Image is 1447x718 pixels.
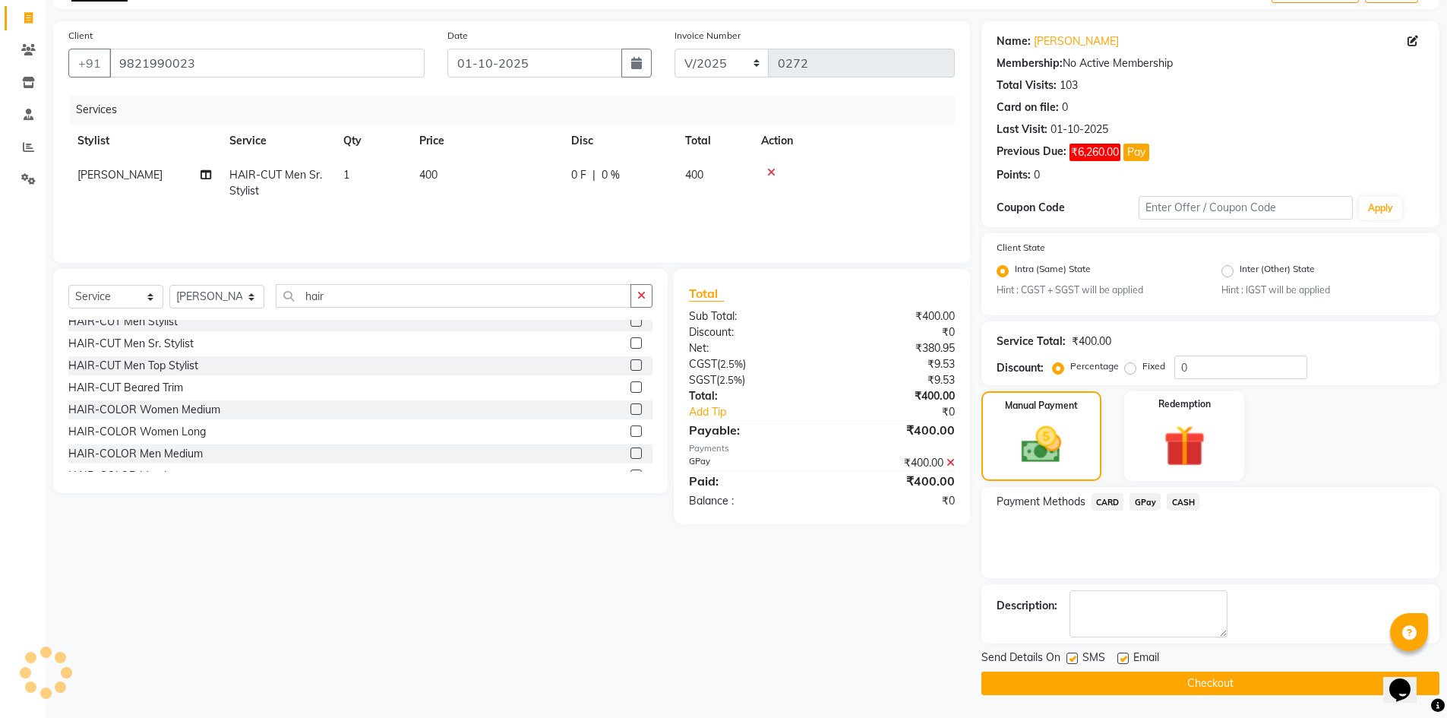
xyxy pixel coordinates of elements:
div: HAIR-COLOR Women Long [68,424,206,440]
iframe: chat widget [1383,657,1432,703]
div: ( ) [678,372,822,388]
th: Action [752,124,955,158]
div: ₹400.00 [822,472,966,490]
div: Sub Total: [678,308,822,324]
div: Payments [689,442,954,455]
th: Total [676,124,752,158]
div: GPay [678,455,822,471]
div: Total Visits: [997,77,1057,93]
div: HAIR-CUT Men Stylist [68,314,178,330]
div: ₹0 [846,404,966,420]
div: Net: [678,340,822,356]
div: Paid: [678,472,822,490]
th: Qty [334,124,410,158]
button: Pay [1123,144,1149,161]
span: ₹6,260.00 [1069,144,1120,161]
input: Enter Offer / Coupon Code [1139,196,1353,220]
div: Last Visit: [997,122,1047,138]
div: Services [70,96,966,124]
span: [PERSON_NAME] [77,168,163,182]
div: Coupon Code [997,200,1139,216]
div: Name: [997,33,1031,49]
div: HAIR-COLOR Men Medium [68,446,203,462]
span: GPay [1129,493,1161,511]
span: CASH [1167,493,1199,511]
span: 400 [419,168,438,182]
label: Intra (Same) State [1015,262,1091,280]
span: 0 F [571,167,586,183]
label: Percentage [1070,359,1119,373]
div: ₹400.00 [822,308,966,324]
div: Balance : [678,493,822,509]
th: Service [220,124,334,158]
div: ₹9.53 [822,372,966,388]
input: Search or Scan [276,284,631,308]
span: HAIR-CUT Men Sr. Stylist [229,168,322,198]
div: HAIR-CUT Men Sr. Stylist [68,336,194,352]
label: Invoice Number [675,29,741,43]
div: HAIR-CUT Men Top Stylist [68,358,198,374]
div: 103 [1060,77,1078,93]
span: CARD [1092,493,1124,511]
a: Add Tip [678,404,845,420]
div: ( ) [678,356,822,372]
div: ₹380.95 [822,340,966,356]
button: +91 [68,49,111,77]
span: CGST [689,357,717,371]
div: HAIR-COLOR Men Long [68,468,188,484]
div: Total: [678,388,822,404]
label: Client [68,29,93,43]
label: Inter (Other) State [1240,262,1315,280]
div: ₹400.00 [822,388,966,404]
label: Client State [997,241,1045,255]
button: Checkout [981,672,1439,695]
span: 1 [343,168,349,182]
img: _gift.svg [1151,420,1218,472]
span: Payment Methods [997,494,1085,510]
th: Disc [562,124,676,158]
div: 0 [1034,167,1040,183]
span: Email [1133,650,1159,669]
div: Payable: [678,421,822,439]
div: Discount: [678,324,822,340]
div: Service Total: [997,334,1066,350]
span: 0 % [602,167,620,183]
span: SMS [1082,650,1105,669]
th: Price [410,124,562,158]
div: ₹9.53 [822,356,966,372]
small: Hint : CGST + SGST will be applied [997,283,1199,297]
button: Apply [1359,197,1402,220]
span: Total [689,286,724,302]
label: Redemption [1158,397,1211,411]
input: Search by Name/Mobile/Email/Code [109,49,425,77]
div: ₹400.00 [822,455,966,471]
label: Manual Payment [1005,399,1078,413]
div: HAIR-COLOR Women Medium [68,402,220,418]
span: | [592,167,596,183]
div: Membership: [997,55,1063,71]
span: 2.5% [720,358,743,370]
th: Stylist [68,124,220,158]
small: Hint : IGST will be applied [1221,283,1424,297]
span: 400 [685,168,703,182]
a: [PERSON_NAME] [1034,33,1119,49]
div: ₹400.00 [1072,334,1111,350]
div: Card on file: [997,100,1059,115]
div: ₹0 [822,493,966,509]
span: Send Details On [981,650,1060,669]
span: 2.5% [719,374,742,386]
div: Discount: [997,360,1044,376]
div: HAIR-CUT Beared Trim [68,380,183,396]
div: Points: [997,167,1031,183]
div: ₹400.00 [822,421,966,439]
div: Description: [997,598,1057,614]
span: SGST [689,373,716,387]
label: Fixed [1142,359,1165,373]
img: _cash.svg [1009,422,1074,468]
div: Previous Due: [997,144,1066,161]
div: ₹0 [822,324,966,340]
div: No Active Membership [997,55,1424,71]
div: 01-10-2025 [1050,122,1108,138]
div: 0 [1062,100,1068,115]
label: Date [447,29,468,43]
